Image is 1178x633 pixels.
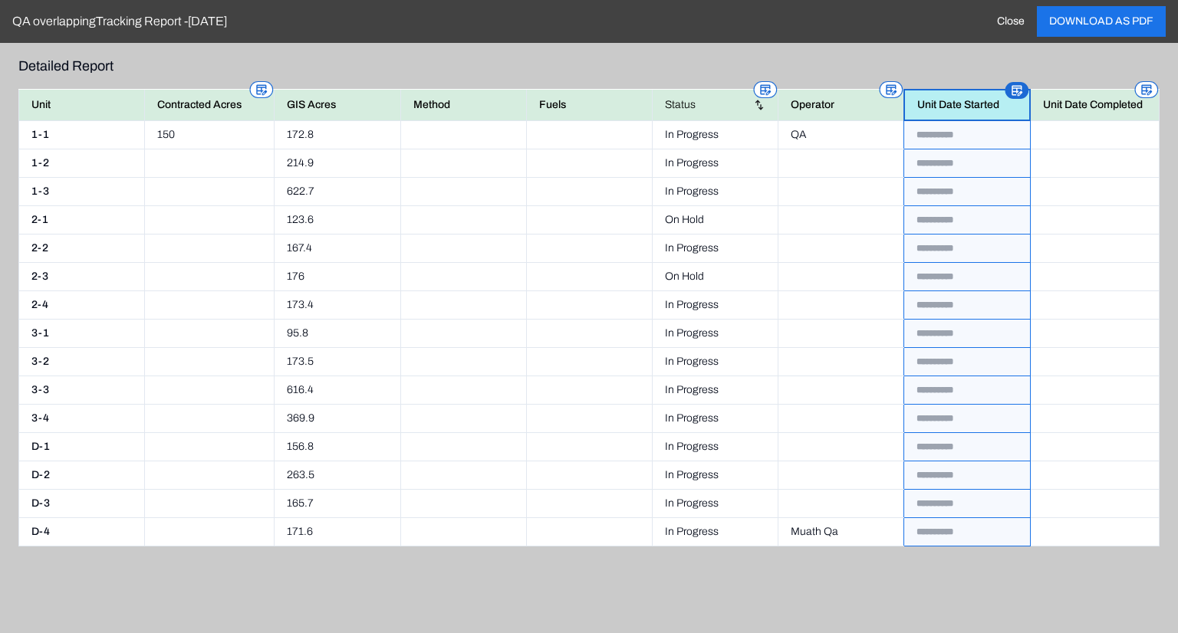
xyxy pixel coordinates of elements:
[12,12,227,31] div: QA overlapping Tracking Report - [DATE]
[275,177,400,205] td: 622.7
[275,489,400,517] td: 165.7
[652,205,778,234] td: On Hold
[19,234,145,262] td: 2-2
[275,149,400,177] td: 214.9
[19,205,145,234] td: 2-1
[275,319,400,347] td: 95.8
[19,347,145,376] td: 3-2
[652,290,778,319] td: In Progress
[19,120,145,149] td: 1-1
[778,90,904,120] th: Operator
[652,319,778,347] td: In Progress
[19,290,145,319] td: 2-4
[652,517,778,546] td: In Progress
[652,149,778,177] td: In Progress
[275,120,400,149] td: 172.8
[275,234,400,262] td: 167.4
[275,517,400,546] td: 171.6
[652,432,778,461] td: In Progress
[1030,90,1159,120] th: Unit Date Completed
[652,120,778,149] td: In Progress
[652,347,778,376] td: In Progress
[652,262,778,290] td: On Hold
[778,517,904,546] td: Muath Qa
[652,461,778,489] td: In Progress
[904,90,1030,120] th: Unit Date Started
[526,90,652,120] th: Fuels
[652,177,778,205] td: In Progress
[19,376,145,404] td: 3-3
[19,149,145,177] td: 1-2
[19,404,145,432] td: 3-4
[652,489,778,517] td: In Progress
[275,376,400,404] td: 616.4
[665,97,696,113] p: Status
[145,120,275,149] td: 150
[985,6,1037,37] button: Close
[275,404,400,432] td: 369.9
[19,489,145,517] td: D-3
[652,234,778,262] td: In Progress
[19,319,145,347] td: 3-1
[275,90,400,120] th: GIS Acres
[19,461,145,489] td: D-2
[19,517,145,546] td: D-4
[652,404,778,432] td: In Progress
[19,90,145,120] th: Unit
[400,90,526,120] th: Method
[275,347,400,376] td: 173.5
[1037,6,1166,37] button: DOWNLOAD AS PDF
[275,461,400,489] td: 263.5
[275,290,400,319] td: 173.4
[778,120,904,149] td: QA
[19,432,145,461] td: D-1
[18,55,1178,77] p: Detailed Report
[19,177,145,205] td: 1-3
[275,205,400,234] td: 123.6
[275,432,400,461] td: 156.8
[275,262,400,290] td: 176
[19,262,145,290] td: 2-3
[145,90,275,120] th: Contracted Acres
[652,376,778,404] td: In Progress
